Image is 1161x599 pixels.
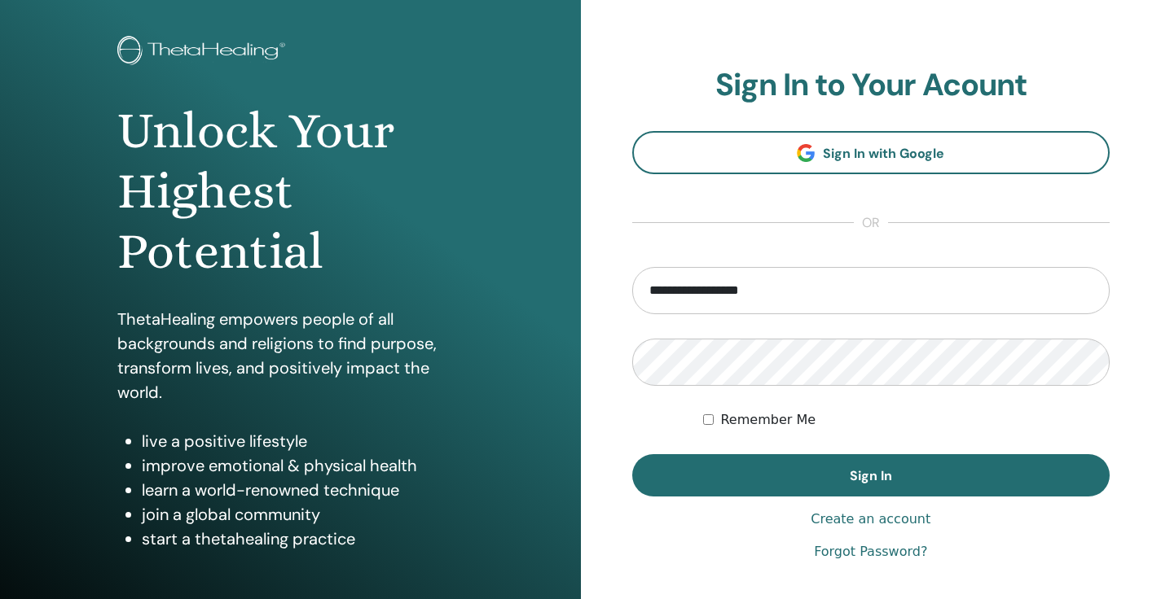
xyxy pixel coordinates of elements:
li: live a positive lifestyle [142,429,464,453]
p: ThetaHealing empowers people of all backgrounds and religions to find purpose, transform lives, a... [117,307,464,404]
li: improve emotional & physical health [142,453,464,478]
h2: Sign In to Your Acount [632,67,1110,104]
li: join a global community [142,502,464,527]
a: Forgot Password? [814,542,927,562]
button: Sign In [632,454,1110,496]
h1: Unlock Your Highest Potential [117,101,464,282]
li: start a thetahealing practice [142,527,464,551]
span: Sign In with Google [823,145,944,162]
span: or [854,213,888,233]
div: Keep me authenticated indefinitely or until I manually logout [703,410,1110,430]
li: learn a world-renowned technique [142,478,464,502]
label: Remember Me [720,410,816,430]
a: Sign In with Google [632,131,1110,174]
span: Sign In [850,467,892,484]
a: Create an account [811,509,930,529]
